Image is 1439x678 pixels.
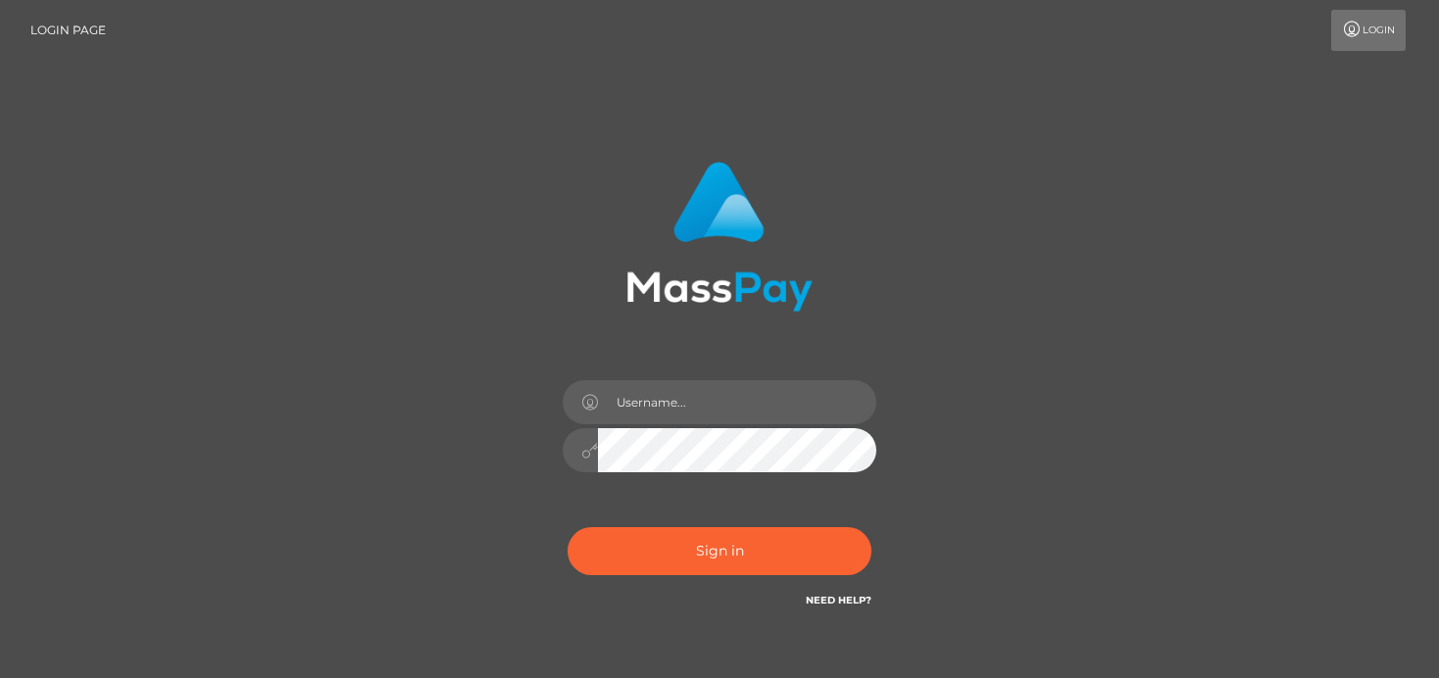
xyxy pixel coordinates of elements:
[568,527,871,575] button: Sign in
[626,162,813,312] img: MassPay Login
[598,380,876,424] input: Username...
[806,594,871,606] a: Need Help?
[30,10,106,51] a: Login Page
[1331,10,1406,51] a: Login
